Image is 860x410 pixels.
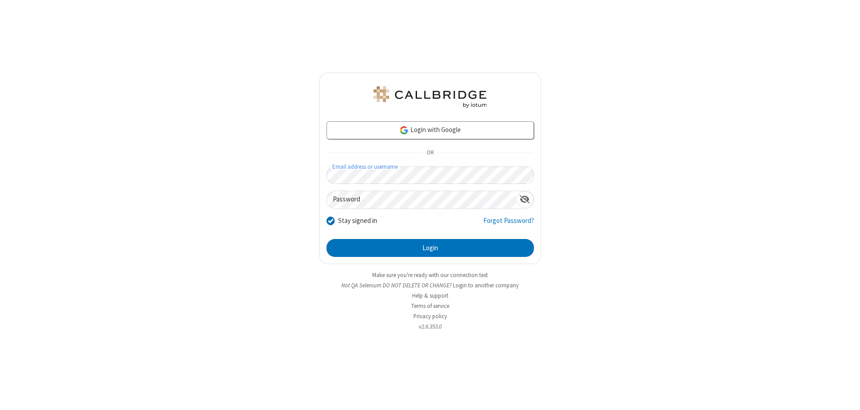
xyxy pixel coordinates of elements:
a: Make sure you're ready with our connection test [372,271,488,279]
input: Password [327,191,516,209]
div: Show password [516,191,533,208]
img: QA Selenium DO NOT DELETE OR CHANGE [372,86,488,108]
span: OR [423,147,437,159]
label: Stay signed in [338,216,377,226]
a: Privacy policy [413,312,447,320]
a: Forgot Password? [483,216,534,233]
input: Email address or username [327,167,534,184]
button: Login [327,239,534,257]
img: google-icon.png [399,125,409,135]
a: Login with Google [327,121,534,139]
a: Help & support [412,292,448,299]
a: Terms of service [411,302,449,310]
li: v2.6.353.0 [319,322,541,331]
button: Login to another company [453,281,519,290]
li: Not QA Selenium DO NOT DELETE OR CHANGE? [319,281,541,290]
